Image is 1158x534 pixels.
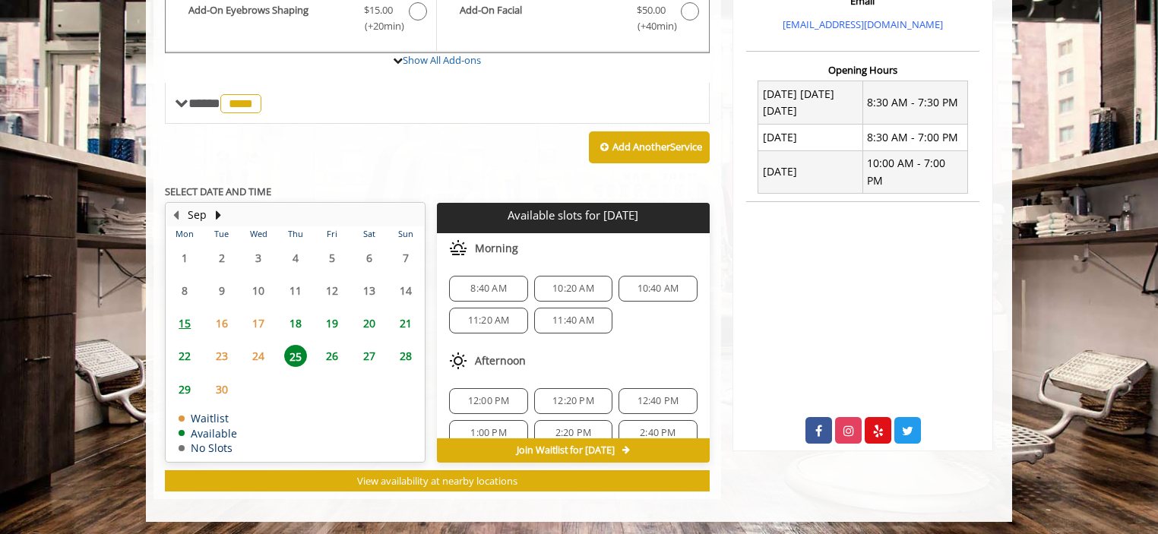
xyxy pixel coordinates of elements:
[203,226,239,242] th: Tue
[443,209,703,222] p: Available slots for [DATE]
[165,470,710,492] button: View availability at nearby locations
[517,444,615,457] span: Join Waitlist for [DATE]
[449,420,527,446] div: 1:00 PM
[179,442,237,453] td: No Slots
[321,345,343,367] span: 26
[475,355,526,367] span: Afternoon
[166,340,203,372] td: Select day22
[534,276,612,302] div: 10:20 AM
[364,2,393,18] span: $15.00
[173,345,196,367] span: 22
[188,2,349,34] b: Add-On Eyebrows Shaping
[637,2,666,18] span: $50.00
[758,125,863,150] td: [DATE]
[449,352,467,370] img: afternoon slots
[758,150,863,194] td: [DATE]
[638,395,679,407] span: 12:40 PM
[358,345,381,367] span: 27
[179,428,237,439] td: Available
[862,81,967,125] td: 8:30 AM - 7:30 PM
[460,2,621,34] b: Add-On Facial
[166,226,203,242] th: Mon
[862,125,967,150] td: 8:30 AM - 7:00 PM
[188,207,207,223] button: Sep
[619,388,697,414] div: 12:40 PM
[475,242,518,254] span: Morning
[534,420,612,446] div: 2:20 PM
[552,283,594,295] span: 10:20 AM
[169,207,182,223] button: Previous Month
[240,307,277,340] td: Select day17
[356,18,401,34] span: (+20min )
[468,314,510,327] span: 11:20 AM
[470,427,506,439] span: 1:00 PM
[862,150,967,194] td: 10:00 AM - 7:00 PM
[388,226,425,242] th: Sun
[247,312,270,334] span: 17
[350,340,387,372] td: Select day27
[314,226,350,242] th: Fri
[203,307,239,340] td: Select day16
[589,131,710,163] button: Add AnotherService
[284,345,307,367] span: 25
[165,185,271,198] b: SELECT DATE AND TIME
[350,226,387,242] th: Sat
[449,388,527,414] div: 12:00 PM
[314,307,350,340] td: Select day19
[173,2,429,38] label: Add-On Eyebrows Shaping
[240,340,277,372] td: Select day24
[449,308,527,333] div: 11:20 AM
[240,226,277,242] th: Wed
[350,307,387,340] td: Select day20
[358,312,381,334] span: 20
[394,345,417,367] span: 28
[388,340,425,372] td: Select day28
[628,18,673,34] span: (+40min )
[403,53,481,67] a: Show All Add-ons
[552,314,594,327] span: 11:40 AM
[388,307,425,340] td: Select day21
[746,65,979,75] h3: Opening Hours
[555,427,591,439] span: 2:20 PM
[619,420,697,446] div: 2:40 PM
[277,340,313,372] td: Select day25
[758,81,863,125] td: [DATE] [DATE] [DATE]
[552,395,594,407] span: 12:20 PM
[277,226,313,242] th: Thu
[277,307,313,340] td: Select day18
[203,340,239,372] td: Select day23
[210,345,233,367] span: 23
[394,312,417,334] span: 21
[212,207,224,223] button: Next Month
[638,283,679,295] span: 10:40 AM
[210,378,233,400] span: 30
[449,276,527,302] div: 8:40 AM
[173,378,196,400] span: 29
[357,474,517,488] span: View availability at nearby locations
[173,312,196,334] span: 15
[166,373,203,406] td: Select day29
[468,395,510,407] span: 12:00 PM
[445,2,701,38] label: Add-On Facial
[449,239,467,258] img: morning slots
[314,340,350,372] td: Select day26
[210,312,233,334] span: 16
[534,388,612,414] div: 12:20 PM
[321,312,343,334] span: 19
[640,427,675,439] span: 2:40 PM
[612,140,702,153] b: Add Another Service
[284,312,307,334] span: 18
[247,345,270,367] span: 24
[534,308,612,333] div: 11:40 AM
[783,17,943,31] a: [EMAIL_ADDRESS][DOMAIN_NAME]
[203,373,239,406] td: Select day30
[179,412,237,424] td: Waitlist
[470,283,506,295] span: 8:40 AM
[166,307,203,340] td: Select day15
[619,276,697,302] div: 10:40 AM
